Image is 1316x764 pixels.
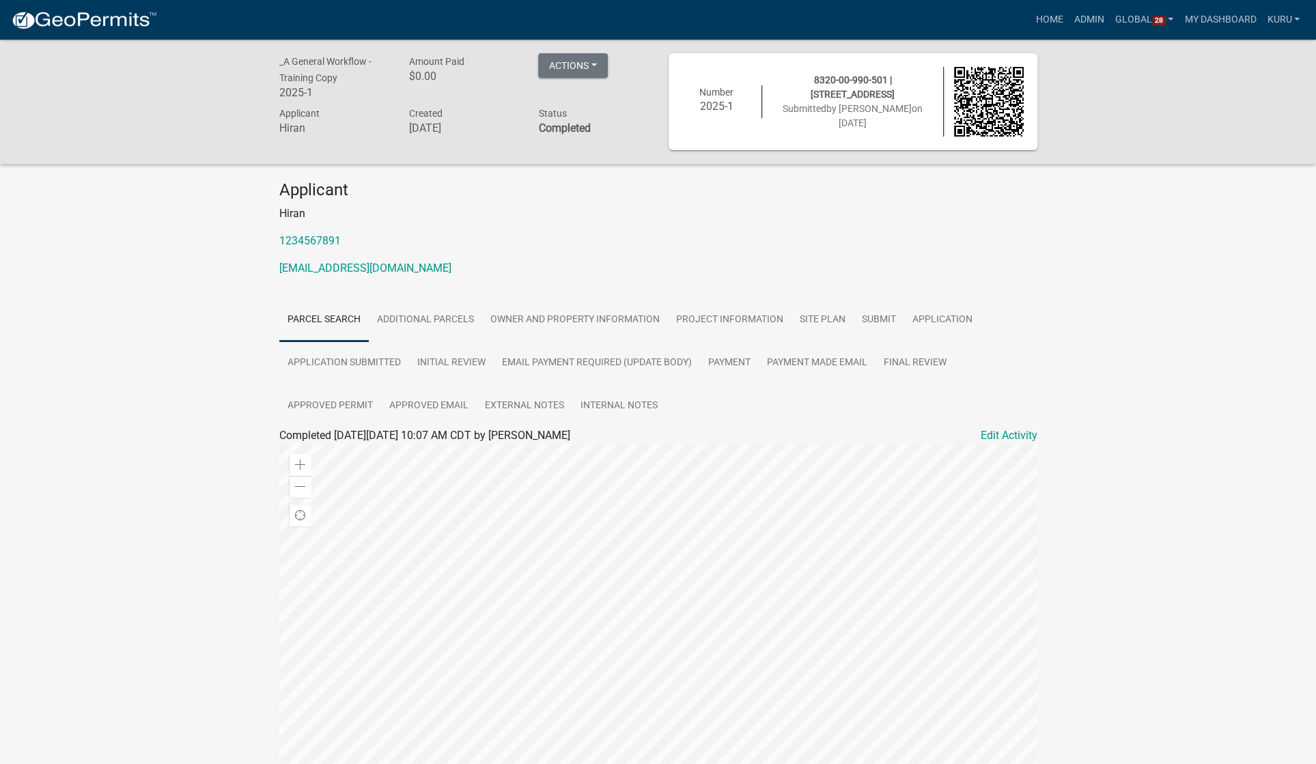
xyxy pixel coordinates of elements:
[538,53,608,78] button: Actions
[279,429,570,442] span: Completed [DATE][DATE] 10:07 AM CDT by [PERSON_NAME]
[1152,16,1166,27] span: 28
[369,298,482,342] a: Additional Parcels
[682,100,752,113] h6: 2025-1
[572,384,666,428] a: Internal Notes
[1031,7,1069,33] a: Home
[792,298,854,342] a: Site Plan
[876,341,955,385] a: Final Review
[699,87,733,98] span: Number
[279,298,369,342] a: Parcel search
[668,298,792,342] a: Project Information
[290,505,311,526] div: Find my location
[811,74,895,100] span: 8320-00-990-501 | [STREET_ADDRESS]
[494,341,700,385] a: Email Payment Required (update Body)
[290,454,311,476] div: Zoom in
[538,108,566,119] span: Status
[538,122,590,135] strong: Completed
[279,180,1037,200] h4: Applicant
[1069,7,1110,33] a: Admin
[408,70,518,83] h6: $0.00
[477,384,572,428] a: External Notes
[783,103,923,128] span: Submitted on [DATE]
[408,122,518,135] h6: [DATE]
[409,341,494,385] a: Initial Review
[826,103,912,114] span: by [PERSON_NAME]
[279,86,389,99] h6: 2025-1
[1179,7,1261,33] a: My Dashboard
[482,298,668,342] a: Owner and Property Information
[1261,7,1305,33] a: Kuru
[408,56,464,67] span: Amount Paid
[954,67,1024,137] img: QR code
[408,108,442,119] span: Created
[279,122,389,135] h6: Hiran
[279,108,320,119] span: Applicant
[279,261,451,274] a: [EMAIL_ADDRESS][DOMAIN_NAME]
[279,206,1037,222] p: Hiran
[279,56,372,83] span: _A General Workflow - Training Copy
[279,234,341,247] a: 1234567891
[279,341,409,385] a: Application Submitted
[759,341,876,385] a: Payment Made Email
[381,384,477,428] a: Approved Email
[1110,7,1179,33] a: Global28
[700,341,759,385] a: Payment
[279,384,381,428] a: Approved Permit
[290,476,311,498] div: Zoom out
[904,298,981,342] a: Application
[981,427,1037,444] a: Edit Activity
[854,298,904,342] a: Submit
